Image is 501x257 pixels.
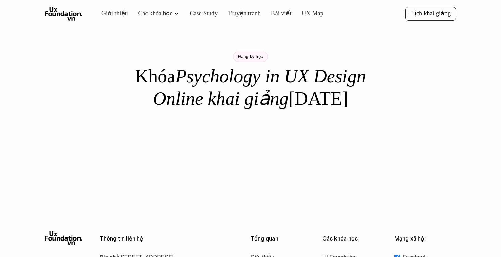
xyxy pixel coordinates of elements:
[190,10,218,17] a: Case Study
[411,10,451,18] p: Lịch khai giảng
[238,54,263,59] p: Đăng ký học
[138,10,173,17] a: Các khóa học
[100,235,233,242] p: Thông tin liên hệ
[131,65,370,110] h1: Khóa [DATE]
[394,235,456,242] p: Mạng xã hội
[228,10,261,17] a: Truyện tranh
[405,7,456,20] a: Lịch khai giảng
[271,10,292,17] a: Bài viết
[302,10,323,17] a: UX Map
[322,235,384,242] p: Các khóa học
[101,10,128,17] a: Giới thiệu
[153,66,370,109] em: Psychology in UX Design Online khai giảng
[250,235,312,242] p: Tổng quan
[113,124,388,175] iframe: Tally form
